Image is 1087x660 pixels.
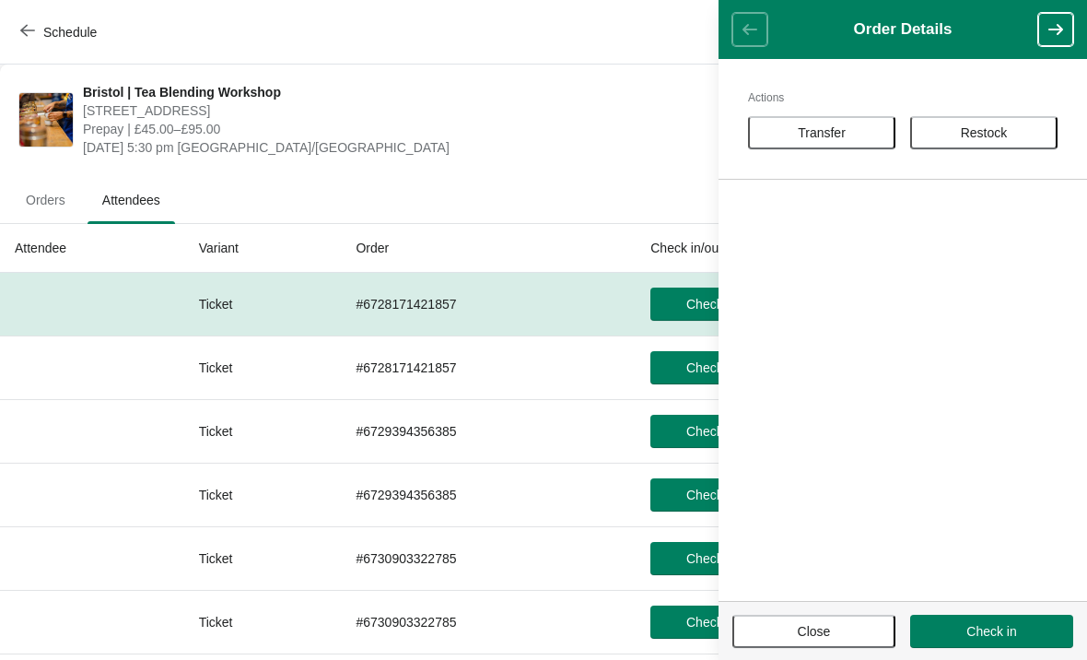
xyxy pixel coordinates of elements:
[184,526,342,590] td: Ticket
[798,125,846,140] span: Transfer
[686,551,736,566] span: Check in
[184,273,342,336] td: Ticket
[184,336,342,399] td: Ticket
[341,463,636,526] td: # 6729394356385
[341,273,636,336] td: # 6728171421857
[732,615,895,648] button: Close
[341,526,636,590] td: # 6730903322785
[9,16,111,49] button: Schedule
[650,288,772,321] button: Check in
[341,399,636,463] td: # 6729394356385
[686,488,736,502] span: Check in
[650,606,772,639] button: Check in
[341,336,636,399] td: # 6728171421857
[88,183,175,217] span: Attendees
[961,125,1008,140] span: Restock
[341,590,636,654] td: # 6730903322785
[748,88,1058,107] h2: Actions
[83,138,740,157] span: [DATE] 5:30 pm [GEOGRAPHIC_DATA]/[GEOGRAPHIC_DATA]
[686,297,736,312] span: Check in
[686,360,736,375] span: Check in
[83,83,740,101] span: Bristol | Tea Blending Workshop
[910,116,1058,149] button: Restock
[650,351,772,384] button: Check in
[43,25,97,40] span: Schedule
[184,590,342,654] td: Ticket
[910,615,1073,648] button: Check in
[686,424,736,439] span: Check in
[341,224,636,273] th: Order
[19,93,73,147] img: Bristol | Tea Blending Workshop
[686,615,736,630] span: Check in
[184,399,342,463] td: Ticket
[83,120,740,138] span: Prepay | £45.00–£95.00
[650,542,772,575] button: Check in
[650,415,772,448] button: Check in
[798,624,831,639] span: Close
[184,463,342,526] td: Ticket
[184,224,342,273] th: Variant
[11,183,80,217] span: Orders
[767,20,1038,39] h1: Order Details
[748,116,895,149] button: Transfer
[636,224,978,273] th: Check in/out
[650,478,772,512] button: Check in
[966,624,1016,639] span: Check in
[83,101,740,120] span: [STREET_ADDRESS]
